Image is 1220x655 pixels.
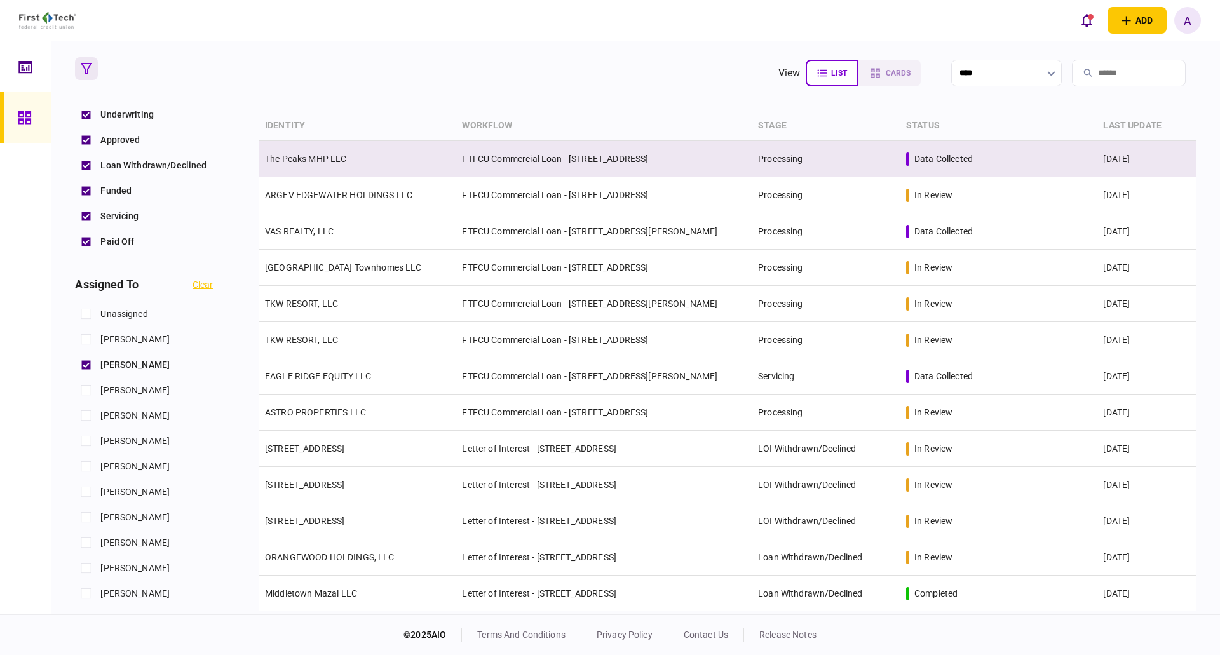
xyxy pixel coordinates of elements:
[752,431,900,467] td: LOI Withdrawn/Declined
[914,442,952,455] div: in review
[684,630,728,640] a: contact us
[1097,177,1195,213] td: [DATE]
[265,552,395,562] a: ORANGEWOOD HOLDINGS, LLC
[597,630,653,640] a: privacy policy
[100,587,170,600] span: [PERSON_NAME]
[752,467,900,503] td: LOI Withdrawn/Declined
[265,262,422,273] a: [GEOGRAPHIC_DATA] Townhomes LLC
[1097,141,1195,177] td: [DATE]
[752,286,900,322] td: Processing
[265,371,371,381] a: EAGLE RIDGE EQUITY LLC
[752,539,900,576] td: Loan Withdrawn/Declined
[456,358,752,395] td: FTFCU Commercial Loan - [STREET_ADDRESS][PERSON_NAME]
[75,279,138,290] h3: assigned to
[100,333,170,346] span: [PERSON_NAME]
[100,358,170,372] span: [PERSON_NAME]
[752,213,900,250] td: Processing
[100,511,170,524] span: [PERSON_NAME]
[100,159,207,172] span: Loan Withdrawn/Declined
[100,536,170,550] span: [PERSON_NAME]
[456,395,752,431] td: FTFCU Commercial Loan - [STREET_ADDRESS]
[752,111,900,141] th: stage
[752,395,900,431] td: Processing
[265,154,347,164] a: The Peaks MHP LLC
[456,177,752,213] td: FTFCU Commercial Loan - [STREET_ADDRESS]
[259,111,456,141] th: identity
[752,141,900,177] td: Processing
[477,630,566,640] a: terms and conditions
[456,467,752,503] td: Letter of Interest - [STREET_ADDRESS]
[265,335,338,345] a: TKW RESORT, LLC
[456,111,752,141] th: workflow
[858,60,921,86] button: cards
[100,307,147,321] span: unassigned
[914,297,952,310] div: in review
[1097,250,1195,286] td: [DATE]
[914,551,952,564] div: in review
[886,69,911,78] span: cards
[914,478,952,491] div: in review
[265,480,344,490] a: [STREET_ADDRESS]
[1097,286,1195,322] td: [DATE]
[265,407,366,417] a: ASTRO PROPERTIES LLC
[752,250,900,286] td: Processing
[752,576,900,612] td: Loan Withdrawn/Declined
[914,370,973,382] div: data collected
[1097,576,1195,612] td: [DATE]
[100,384,170,397] span: [PERSON_NAME]
[1097,395,1195,431] td: [DATE]
[100,562,170,575] span: [PERSON_NAME]
[100,460,170,473] span: [PERSON_NAME]
[193,280,213,290] button: clear
[914,334,952,346] div: in review
[752,322,900,358] td: Processing
[914,225,973,238] div: data collected
[831,69,847,78] span: list
[752,503,900,539] td: LOI Withdrawn/Declined
[100,435,170,448] span: [PERSON_NAME]
[100,210,139,223] span: Servicing
[100,133,140,147] span: Approved
[914,189,952,201] div: in review
[265,190,412,200] a: ARGEV EDGEWATER HOLDINGS LLC
[1097,111,1195,141] th: last update
[265,443,344,454] a: [STREET_ADDRESS]
[914,152,973,165] div: data collected
[265,516,344,526] a: [STREET_ADDRESS]
[100,235,134,248] span: Paid Off
[1108,7,1167,34] button: open adding identity options
[752,177,900,213] td: Processing
[1097,358,1195,395] td: [DATE]
[1097,322,1195,358] td: [DATE]
[1097,213,1195,250] td: [DATE]
[456,503,752,539] td: Letter of Interest - [STREET_ADDRESS]
[752,358,900,395] td: Servicing
[456,250,752,286] td: FTFCU Commercial Loan - [STREET_ADDRESS]
[456,286,752,322] td: FTFCU Commercial Loan - [STREET_ADDRESS][PERSON_NAME]
[456,141,752,177] td: FTFCU Commercial Loan - [STREET_ADDRESS]
[1097,503,1195,539] td: [DATE]
[403,628,462,642] div: © 2025 AIO
[1174,7,1201,34] button: A
[456,431,752,467] td: Letter of Interest - [STREET_ADDRESS]
[1073,7,1100,34] button: open notifications list
[100,108,154,121] span: Underwriting
[778,65,801,81] div: view
[914,587,958,600] div: completed
[806,60,858,86] button: list
[265,588,357,598] a: Middletown Mazal LLC
[265,299,338,309] a: TKW RESORT, LLC
[914,515,952,527] div: in review
[900,111,1097,141] th: status
[265,226,334,236] a: VAS REALTY, LLC
[456,213,752,250] td: FTFCU Commercial Loan - [STREET_ADDRESS][PERSON_NAME]
[456,322,752,358] td: FTFCU Commercial Loan - [STREET_ADDRESS]
[1097,467,1195,503] td: [DATE]
[19,12,76,29] img: client company logo
[759,630,817,640] a: release notes
[100,184,132,198] span: Funded
[914,261,952,274] div: in review
[100,409,170,422] span: [PERSON_NAME]
[1097,539,1195,576] td: [DATE]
